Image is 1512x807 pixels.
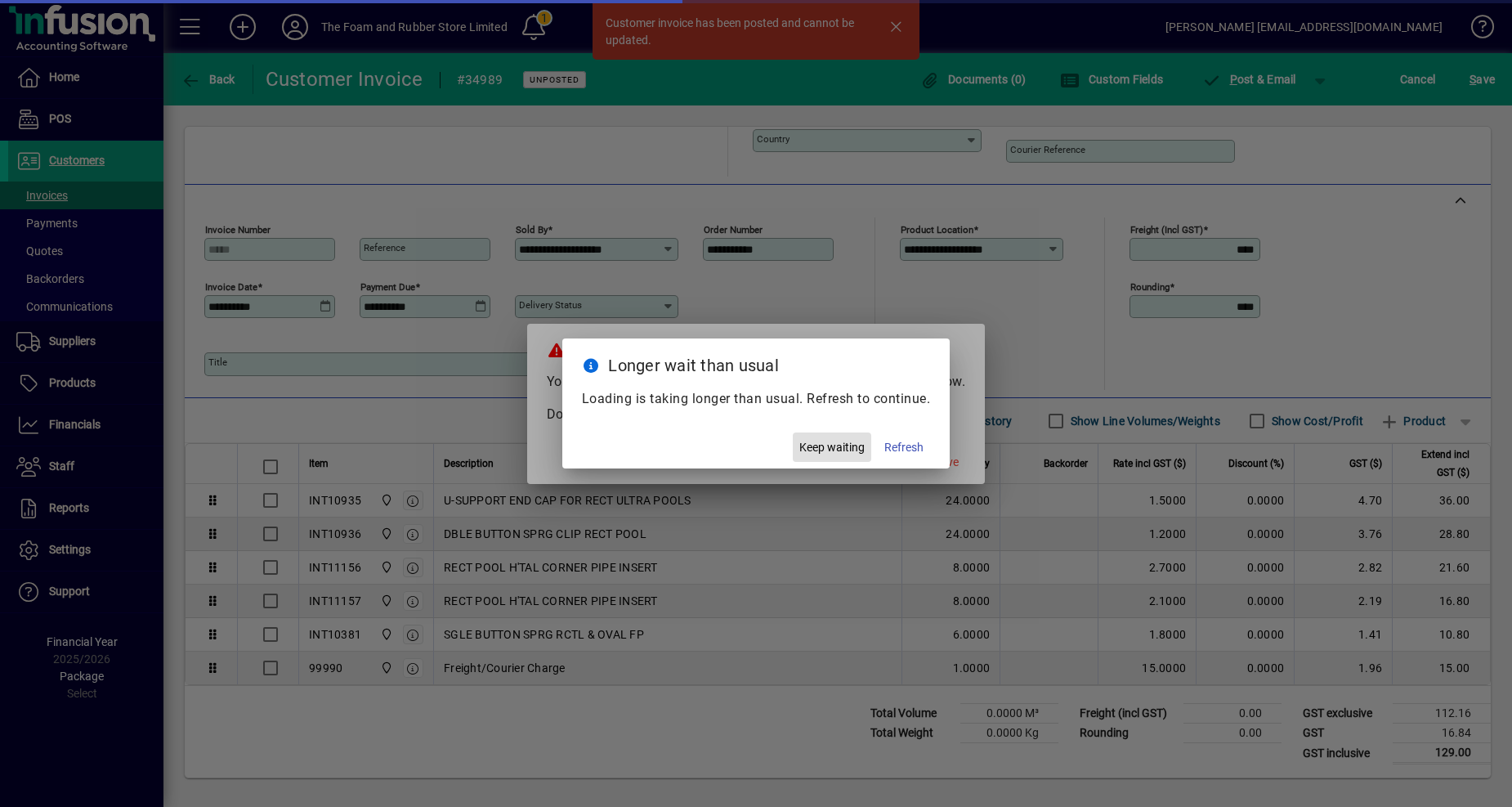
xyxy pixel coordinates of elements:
[793,433,871,462] button: Keep waiting
[878,433,930,462] button: Refresh
[582,389,931,409] p: Loading is taking longer than usual. Refresh to continue.
[884,439,924,456] span: Refresh
[608,356,779,375] span: Longer wait than usual
[799,439,865,456] span: Keep waiting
